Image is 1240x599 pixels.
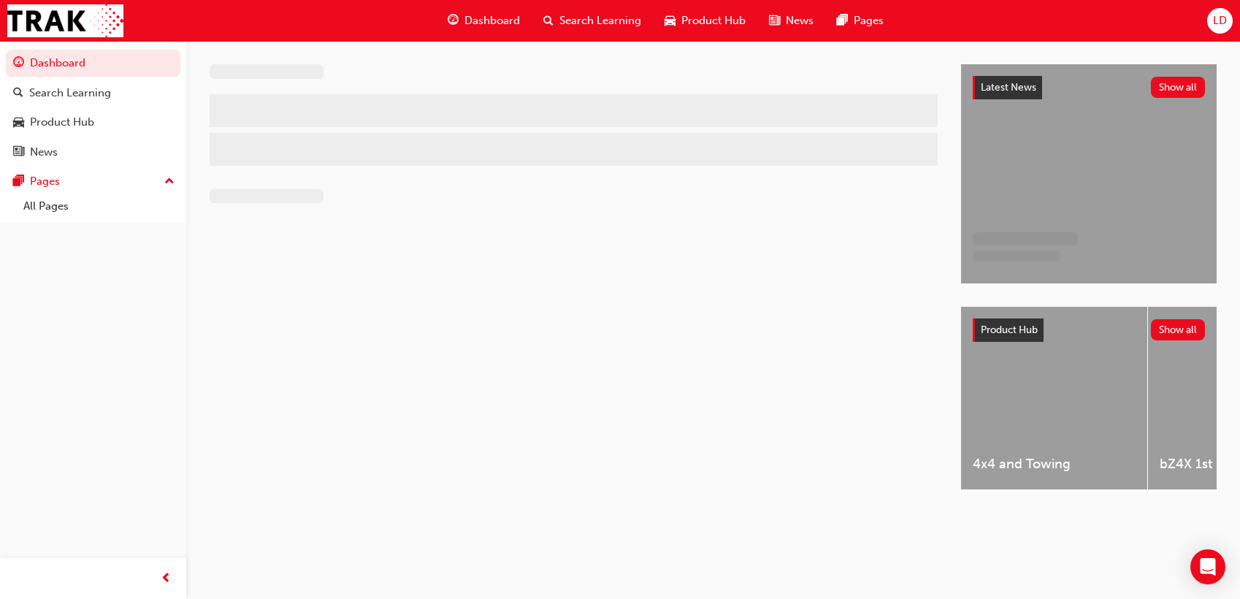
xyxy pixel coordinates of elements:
[681,12,746,29] span: Product Hub
[532,6,653,36] a: search-iconSearch Learning
[13,57,24,70] span: guage-icon
[464,12,520,29] span: Dashboard
[6,109,180,136] a: Product Hub
[6,47,180,168] button: DashboardSearch LearningProduct HubNews
[961,307,1147,489] a: 4x4 and Towing
[29,85,111,102] div: Search Learning
[559,12,641,29] span: Search Learning
[6,139,180,166] a: News
[1151,319,1206,340] button: Show all
[18,195,180,218] a: All Pages
[1213,12,1227,29] span: LD
[854,12,884,29] span: Pages
[13,116,24,129] span: car-icon
[786,12,814,29] span: News
[6,80,180,107] a: Search Learning
[30,114,94,131] div: Product Hub
[13,175,24,188] span: pages-icon
[6,168,180,195] button: Pages
[448,12,459,30] span: guage-icon
[981,81,1036,94] span: Latest News
[757,6,825,36] a: news-iconNews
[30,144,58,161] div: News
[1151,77,1206,98] button: Show all
[825,6,895,36] a: pages-iconPages
[769,12,780,30] span: news-icon
[973,456,1136,473] span: 4x4 and Towing
[665,12,676,30] span: car-icon
[13,146,24,159] span: news-icon
[161,570,172,588] span: prev-icon
[164,172,175,191] span: up-icon
[973,318,1205,342] a: Product HubShow all
[13,87,23,100] span: search-icon
[6,50,180,77] a: Dashboard
[30,173,60,190] div: Pages
[1190,549,1225,584] div: Open Intercom Messenger
[7,4,123,37] img: Trak
[973,76,1205,99] a: Latest NewsShow all
[981,324,1038,336] span: Product Hub
[837,12,848,30] span: pages-icon
[436,6,532,36] a: guage-iconDashboard
[1207,8,1233,34] button: LD
[653,6,757,36] a: car-iconProduct Hub
[543,12,554,30] span: search-icon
